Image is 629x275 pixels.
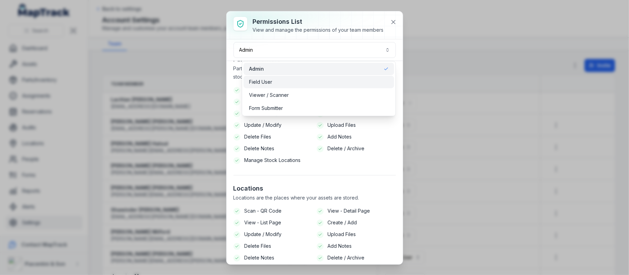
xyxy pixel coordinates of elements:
div: Admin [242,61,396,116]
span: Admin [249,65,264,72]
span: Form Submitter [249,105,283,112]
button: Admin [234,42,396,58]
span: Viewer / Scanner [249,92,289,99]
span: Field User [249,79,272,85]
